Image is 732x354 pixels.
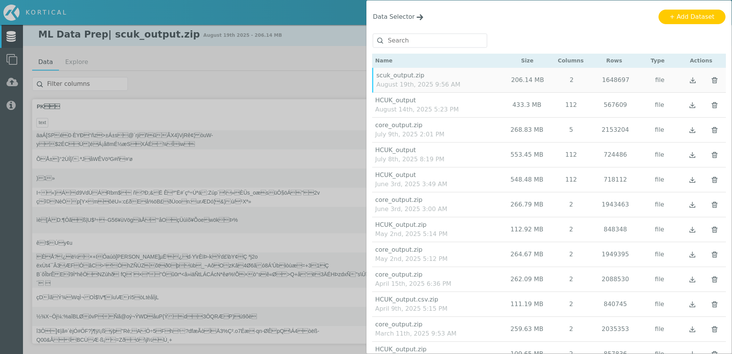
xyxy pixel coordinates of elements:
[636,57,680,65] div: Type
[593,57,636,65] div: Rows
[417,14,423,20] img: icon-arrow--dark.svg
[375,57,392,65] div: Name
[373,13,415,20] span: Data Selector
[680,57,723,65] div: Actions
[549,57,593,65] div: Columns
[506,57,549,65] div: Size
[373,12,424,22] button: Close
